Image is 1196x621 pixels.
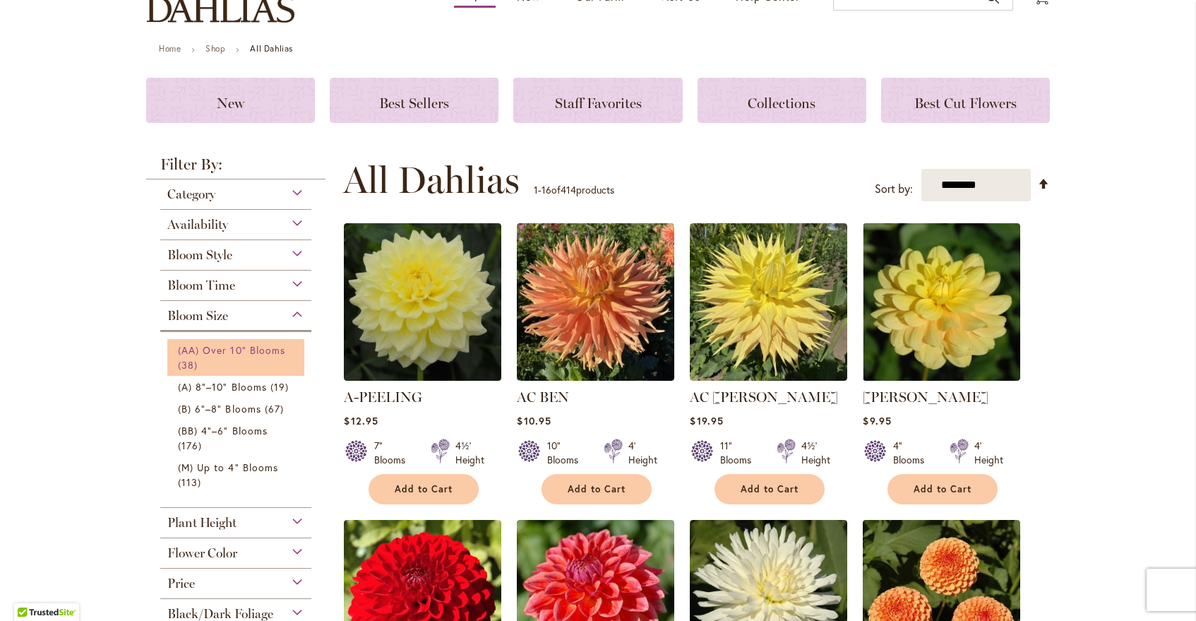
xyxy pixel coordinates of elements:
[801,439,830,467] div: 4½' Height
[250,43,293,54] strong: All Dahlias
[542,474,652,504] button: Add to Cart
[395,483,453,495] span: Add to Cart
[455,439,484,467] div: 4½' Height
[690,370,847,384] a: AC Jeri
[167,308,228,324] span: Bloom Size
[547,439,587,467] div: 10" Blooms
[344,370,501,384] a: A-Peeling
[881,78,1050,123] a: Best Cut Flowers
[344,389,422,406] a: A-PEELING
[374,439,414,467] div: 7" Blooms
[534,179,614,201] p: - of products
[205,43,225,54] a: Shop
[974,439,1003,467] div: 4' Height
[178,424,268,437] span: (BB) 4"–6" Blooms
[270,379,292,394] span: 19
[875,176,913,202] label: Sort by:
[167,545,237,561] span: Flower Color
[178,343,285,357] span: (AA) Over 10" Blooms
[178,380,267,394] span: (A) 8"–10" Blooms
[178,357,201,372] span: 38
[178,461,278,474] span: (M) Up to 4" Blooms
[379,95,449,112] span: Best Sellers
[11,571,50,610] iframe: Launch Accessibility Center
[146,78,315,123] a: New
[146,157,325,179] strong: Filter By:
[167,247,232,263] span: Bloom Style
[863,389,988,406] a: [PERSON_NAME]
[914,483,971,495] span: Add to Cart
[344,223,501,381] img: A-Peeling
[517,223,674,381] img: AC BEN
[178,401,297,416] a: (B) 6"–8" Blooms 67
[887,474,998,504] button: Add to Cart
[568,483,626,495] span: Add to Cart
[748,95,815,112] span: Collections
[167,187,215,202] span: Category
[178,402,261,415] span: (B) 6"–8" Blooms
[534,183,538,196] span: 1
[178,475,205,490] span: 113
[741,483,799,495] span: Add to Cart
[517,370,674,384] a: AC BEN
[178,438,205,453] span: 176
[542,183,551,196] span: 16
[555,95,642,112] span: Staff Favorites
[690,414,723,427] span: $19.95
[513,78,682,123] a: Staff Favorites
[863,370,1020,384] a: AHOY MATEY
[698,78,866,123] a: Collections
[167,217,228,232] span: Availability
[369,474,479,504] button: Add to Cart
[893,439,933,467] div: 4" Blooms
[517,389,569,406] a: AC BEN
[690,223,847,381] img: AC Jeri
[178,460,297,490] a: (M) Up to 4" Blooms 113
[914,95,1017,112] span: Best Cut Flowers
[167,576,195,591] span: Price
[517,414,551,427] span: $10.95
[714,474,825,504] button: Add to Cart
[159,43,181,54] a: Home
[720,439,760,467] div: 11" Blooms
[863,414,891,427] span: $9.95
[690,389,838,406] a: AC [PERSON_NAME]
[561,183,576,196] span: 414
[178,379,297,394] a: (A) 8"–10" Blooms 19
[330,78,498,123] a: Best Sellers
[628,439,657,467] div: 4' Height
[178,343,297,372] a: (AA) Over 10" Blooms 38
[343,159,520,201] span: All Dahlias
[217,95,244,112] span: New
[265,401,287,416] span: 67
[167,515,237,531] span: Plant Height
[167,278,235,293] span: Bloom Time
[178,423,297,453] a: (BB) 4"–6" Blooms 176
[344,414,378,427] span: $12.95
[863,223,1020,381] img: AHOY MATEY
